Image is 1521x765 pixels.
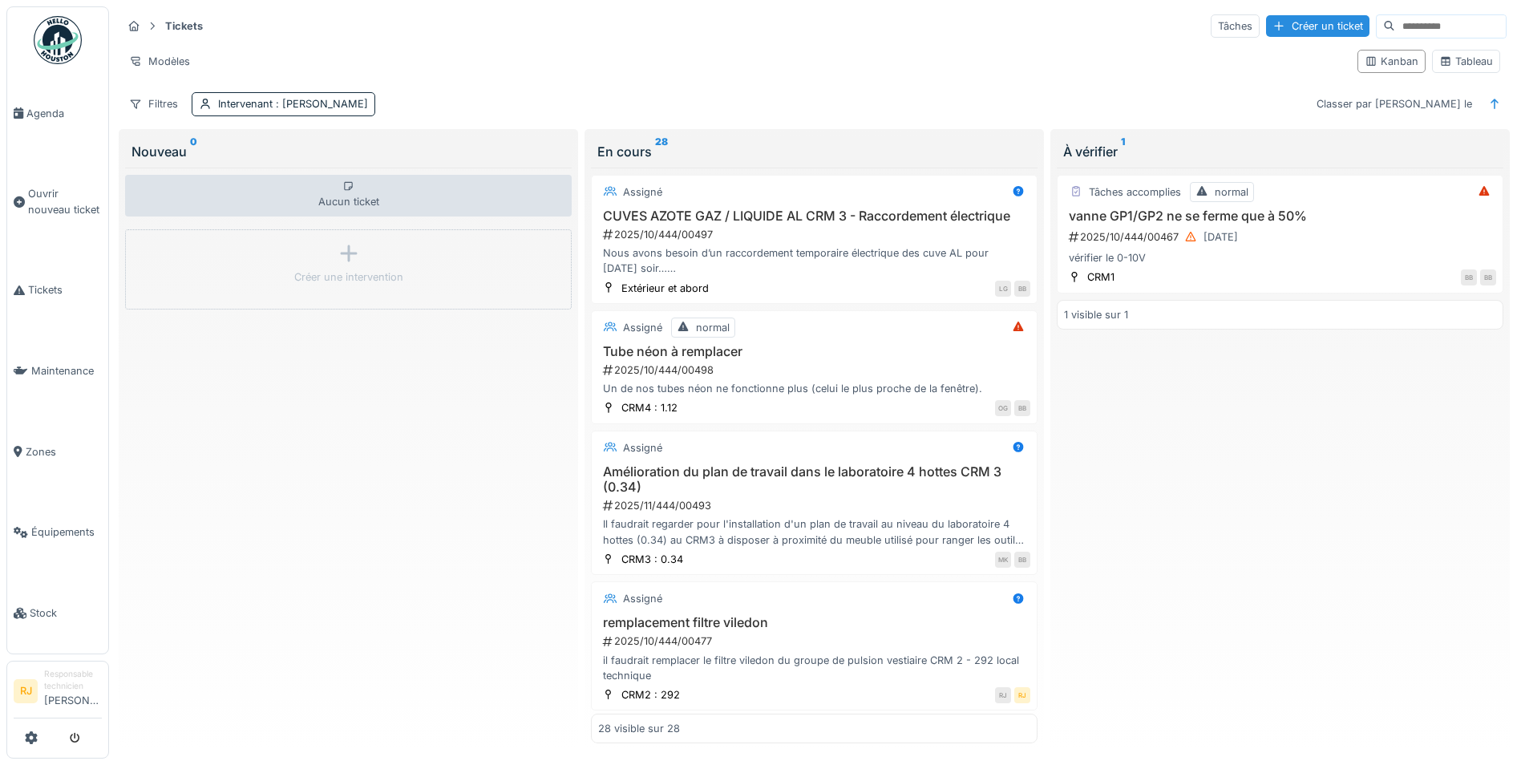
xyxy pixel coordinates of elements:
[1365,54,1418,69] div: Kanban
[601,498,1030,513] div: 2025/11/444/00493
[28,186,102,217] span: Ouvrir nouveau ticket
[1087,269,1114,285] div: CRM1
[1064,307,1128,322] div: 1 visible sur 1
[7,73,108,154] a: Agenda
[598,615,1030,630] h3: remplacement filtre viledon
[623,184,662,200] div: Assigné
[1203,229,1238,245] div: [DATE]
[1121,142,1125,161] sup: 1
[7,250,108,331] a: Tickets
[598,381,1030,396] div: Un de nos tubes néon ne fonctionne plus (celui le plus proche de la fenêtre).
[601,633,1030,649] div: 2025/10/444/00477
[623,440,662,455] div: Assigné
[598,208,1030,224] h3: CUVES AZOTE GAZ / LIQUIDE AL CRM 3 - Raccordement électrique
[1064,250,1496,265] div: vérifier le 0-10V
[7,411,108,492] a: Zones
[131,142,565,161] div: Nouveau
[31,524,102,540] span: Équipements
[995,400,1011,416] div: OG
[273,98,368,110] span: : [PERSON_NAME]
[655,142,668,161] sup: 28
[7,330,108,411] a: Maintenance
[598,245,1030,276] div: Nous avons besoin d’un raccordement temporaire électrique des cuve AL pour [DATE] soir… Le mieux ...
[122,92,185,115] div: Filtres
[598,721,680,736] div: 28 visible sur 28
[621,281,709,296] div: Extérieur et abord
[696,320,730,335] div: normal
[26,444,102,459] span: Zones
[7,573,108,654] a: Stock
[122,50,197,73] div: Modèles
[1064,208,1496,224] h3: vanne GP1/GP2 ne se ferme que à 50%
[1266,15,1369,37] div: Créer un ticket
[1089,184,1181,200] div: Tâches accomplies
[159,18,209,34] strong: Tickets
[597,142,1031,161] div: En cours
[1014,552,1030,568] div: BB
[44,668,102,693] div: Responsable technicien
[623,591,662,606] div: Assigné
[995,552,1011,568] div: MK
[1211,14,1260,38] div: Tâches
[1461,269,1477,285] div: BB
[14,668,102,718] a: RJ Responsable technicien[PERSON_NAME]
[1309,92,1479,115] div: Classer par [PERSON_NAME] le
[598,344,1030,359] h3: Tube néon à remplacer
[995,687,1011,703] div: RJ
[26,106,102,121] span: Agenda
[598,653,1030,683] div: il faudrait remplacer le filtre viledon du groupe de pulsion vestiaire CRM 2 - 292 local technique
[31,363,102,378] span: Maintenance
[1014,687,1030,703] div: RJ
[1480,269,1496,285] div: BB
[1215,184,1248,200] div: normal
[190,142,197,161] sup: 0
[30,605,102,621] span: Stock
[621,687,680,702] div: CRM2 : 292
[1014,400,1030,416] div: BB
[294,269,403,285] div: Créer une intervention
[598,464,1030,495] h3: Amélioration du plan de travail dans le laboratoire 4 hottes CRM 3 (0.34)
[14,679,38,703] li: RJ
[7,154,108,250] a: Ouvrir nouveau ticket
[1067,227,1496,247] div: 2025/10/444/00467
[601,227,1030,242] div: 2025/10/444/00497
[621,552,683,567] div: CRM3 : 0.34
[28,282,102,297] span: Tickets
[621,400,678,415] div: CRM4 : 1.12
[601,362,1030,378] div: 2025/10/444/00498
[218,96,368,111] div: Intervenant
[125,175,572,217] div: Aucun ticket
[623,320,662,335] div: Assigné
[1439,54,1493,69] div: Tableau
[1014,281,1030,297] div: BB
[34,16,82,64] img: Badge_color-CXgf-gQk.svg
[44,668,102,714] li: [PERSON_NAME]
[598,516,1030,547] div: Il faudrait regarder pour l'installation d'un plan de travail au niveau du laboratoire 4 hottes (...
[995,281,1011,297] div: LG
[7,492,108,573] a: Équipements
[1063,142,1497,161] div: À vérifier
